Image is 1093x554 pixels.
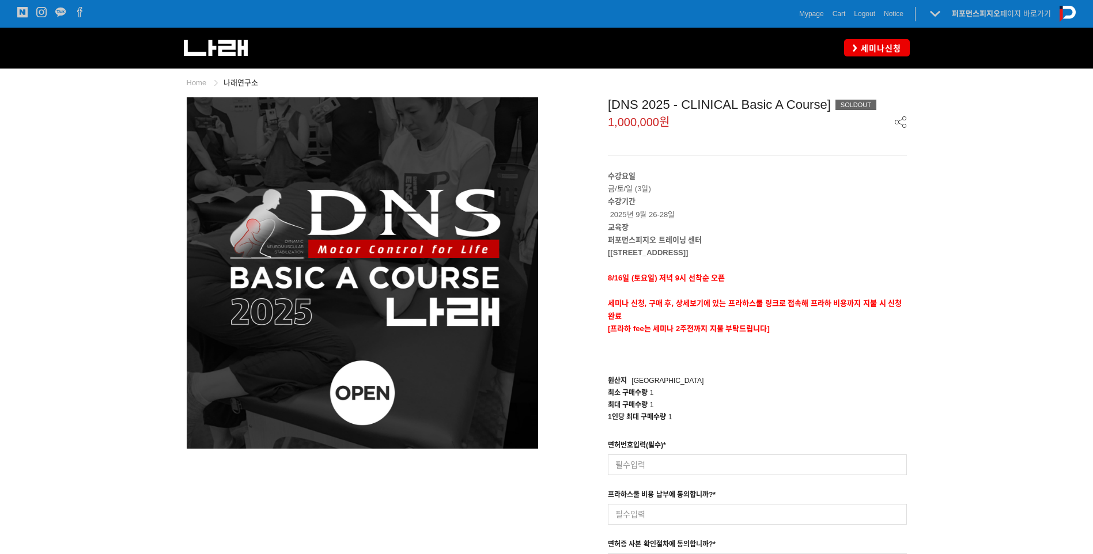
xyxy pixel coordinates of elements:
[631,377,704,385] span: [GEOGRAPHIC_DATA]
[608,248,688,257] strong: [[STREET_ADDRESS]]
[608,197,636,206] strong: 수강기간
[608,299,902,320] strong: 세미나 신청, 구매 후, 상세보기에 있는 프라하스쿨 링크로 접속해 프라하 비용까지 지불 시 신청완료
[952,9,1051,18] a: 퍼포먼스피지오페이지 바로가기
[833,8,846,20] a: Cart
[608,489,716,504] div: 프라하스쿨 비용 납부에 동의합니까?
[952,9,1000,18] strong: 퍼포먼스피지오
[608,413,666,421] span: 1인당 최대 구매수량
[608,401,648,409] span: 최대 구매수량
[608,116,670,128] span: 1,000,000원
[608,324,770,333] span: [프라하 fee는 세미나 2주전까지 지불 부탁드립니다]
[799,8,824,20] a: Mypage
[650,401,654,409] span: 1
[608,236,702,244] strong: 퍼포먼스피지오 트레이닝 센터
[608,439,666,454] div: 면허번호입력(필수)
[608,274,725,282] span: 8/16일 (토요일) 저녁 9시 선착순 오픈
[608,538,716,553] div: 면허증 사본 확인절차에 동의합니까?
[187,78,207,87] a: Home
[884,8,903,20] a: Notice
[608,389,648,397] span: 최소 구매수량
[224,78,258,87] a: 나래연구소
[608,170,907,195] p: 금/토/일 (3일)
[835,100,876,110] div: SOLDOUT
[608,223,629,232] strong: 교육장
[608,504,907,525] input: 필수입력
[650,389,654,397] span: 1
[608,377,627,385] span: 원산지
[608,172,636,180] strong: 수강요일
[857,43,901,54] span: 세미나신청
[668,413,672,421] span: 1
[854,8,875,20] a: Logout
[608,97,907,112] div: [DNS 2025 - CLINICAL Basic A Course]
[608,195,907,221] p: 2025년 9월 26-28일
[844,39,910,56] a: 세미나신청
[608,454,907,475] input: 필수입력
